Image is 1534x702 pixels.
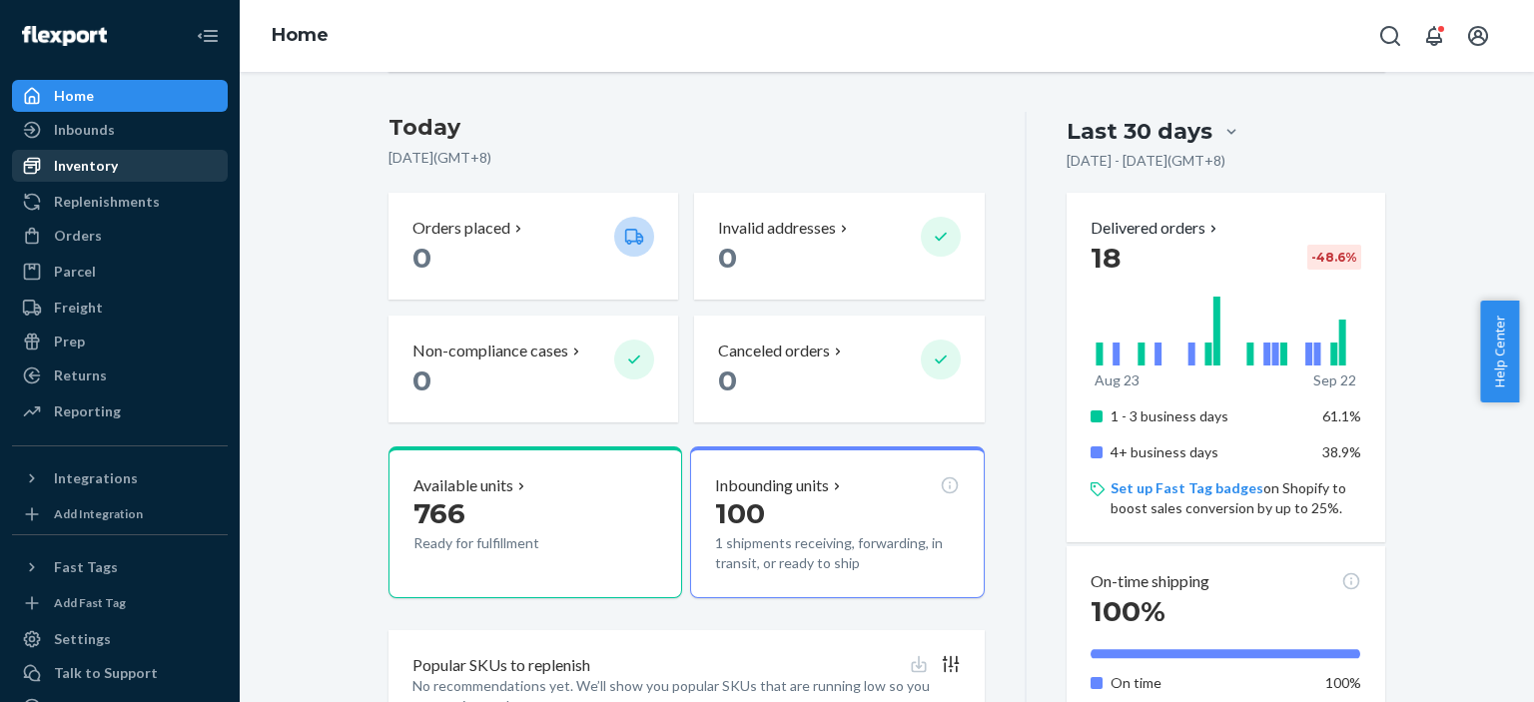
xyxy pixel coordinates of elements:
p: 1 - 3 business days [1111,406,1307,426]
p: On time [1111,673,1307,693]
a: Settings [12,623,228,655]
p: Available units [413,474,513,497]
div: Last 30 days [1067,116,1212,147]
button: Orders placed 0 [388,193,678,300]
span: 766 [413,496,465,530]
img: Flexport logo [22,26,107,46]
div: Orders [54,226,102,246]
button: Delivered orders [1091,217,1221,240]
div: Add Fast Tag [54,594,126,611]
span: 38.9% [1322,443,1361,460]
span: 61.1% [1322,407,1361,424]
p: Popular SKUs to replenish [412,654,590,677]
p: Inbounding units [715,474,829,497]
p: On-time shipping [1091,570,1209,593]
span: 0 [412,241,431,275]
div: Inventory [54,156,118,176]
button: Fast Tags [12,551,228,583]
div: Add Integration [54,505,143,522]
div: Fast Tags [54,557,118,577]
div: Freight [54,298,103,318]
p: Canceled orders [718,340,830,362]
a: Freight [12,292,228,324]
p: Orders placed [412,217,510,240]
p: [DATE] ( GMT+8 ) [388,148,985,168]
a: Returns [12,359,228,391]
div: Inbounds [54,120,115,140]
span: 0 [412,363,431,397]
span: 0 [718,241,737,275]
div: Parcel [54,262,96,282]
button: Open notifications [1414,16,1454,56]
div: Prep [54,332,85,351]
p: Aug 23 [1095,370,1140,390]
p: 1 shipments receiving, forwarding, in transit, or ready to ship [715,533,959,573]
button: Non-compliance cases 0 [388,316,678,422]
h3: Today [388,112,985,144]
span: 0 [718,363,737,397]
p: Invalid addresses [718,217,836,240]
div: Settings [54,629,111,649]
a: Talk to Support [12,657,228,689]
a: Orders [12,220,228,252]
a: Home [272,24,329,46]
p: Non-compliance cases [412,340,568,362]
span: 100 [715,496,765,530]
span: 18 [1091,241,1121,275]
p: Ready for fulfillment [413,533,598,553]
span: 100% [1325,674,1361,691]
ol: breadcrumbs [256,7,345,65]
a: Reporting [12,395,228,427]
div: Returns [54,365,107,385]
a: Prep [12,326,228,357]
p: Sep 22 [1313,370,1356,390]
a: Set up Fast Tag badges [1111,479,1263,496]
span: 100% [1091,594,1165,628]
button: Open Search Box [1370,16,1410,56]
p: on Shopify to boost sales conversion by up to 25%. [1111,478,1361,518]
a: Inventory [12,150,228,182]
a: Add Integration [12,502,228,526]
button: Close Navigation [188,16,228,56]
a: Home [12,80,228,112]
div: -48.6 % [1307,245,1361,270]
div: Integrations [54,468,138,488]
button: Open account menu [1458,16,1498,56]
a: Replenishments [12,186,228,218]
button: Available units766Ready for fulfillment [388,446,682,598]
a: Add Fast Tag [12,591,228,615]
div: Replenishments [54,192,160,212]
button: Invalid addresses 0 [694,193,984,300]
div: Home [54,86,94,106]
button: Integrations [12,462,228,494]
div: Reporting [54,401,121,421]
button: Inbounding units1001 shipments receiving, forwarding, in transit, or ready to ship [690,446,984,598]
p: 4+ business days [1111,442,1307,462]
button: Canceled orders 0 [694,316,984,422]
p: [DATE] - [DATE] ( GMT+8 ) [1067,151,1225,171]
a: Inbounds [12,114,228,146]
button: Help Center [1480,301,1519,402]
a: Parcel [12,256,228,288]
div: Talk to Support [54,663,158,683]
